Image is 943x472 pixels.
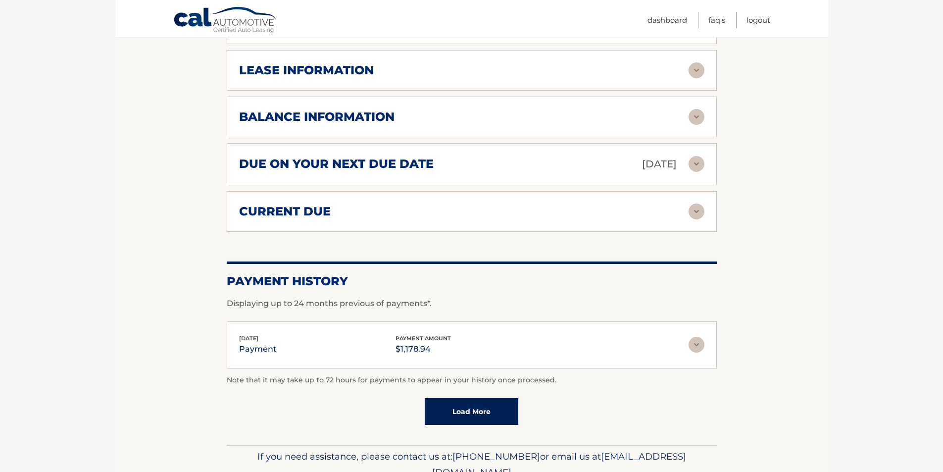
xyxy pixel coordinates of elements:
[642,156,677,173] p: [DATE]
[239,109,395,124] h2: balance information
[452,451,540,462] span: [PHONE_NUMBER]
[239,204,331,219] h2: current due
[239,157,434,171] h2: due on your next due date
[173,6,277,35] a: Cal Automotive
[239,335,258,342] span: [DATE]
[689,204,704,219] img: accordion-rest.svg
[239,342,277,356] p: payment
[689,62,704,78] img: accordion-rest.svg
[689,109,704,125] img: accordion-rest.svg
[396,335,451,342] span: payment amount
[689,156,704,172] img: accordion-rest.svg
[396,342,451,356] p: $1,178.94
[689,337,704,353] img: accordion-rest.svg
[425,398,518,425] a: Load More
[227,374,717,386] p: Note that it may take up to 72 hours for payments to appear in your history once processed.
[239,63,374,78] h2: lease information
[227,274,717,289] h2: Payment History
[708,12,725,28] a: FAQ's
[746,12,770,28] a: Logout
[227,298,717,310] p: Displaying up to 24 months previous of payments*.
[647,12,687,28] a: Dashboard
